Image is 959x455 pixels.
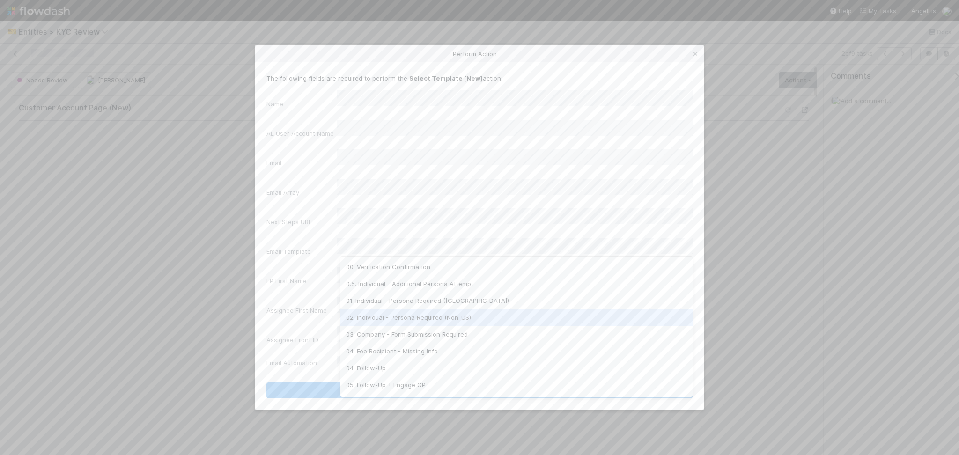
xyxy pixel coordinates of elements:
div: Perform Action [255,45,704,62]
div: 03. Company - Form Submission Required [340,326,693,343]
strong: Select Template [New] [409,74,483,82]
div: 06. Follow-Up LP + Follow-Up GP [340,393,693,410]
div: 0.5. Individual - Additional Persona Attempt [340,275,693,292]
label: Next Steps URL [266,217,312,227]
label: Email Automation [266,358,317,367]
div: 05. Follow-Up + Engage GP [340,376,693,393]
label: Name [266,99,283,109]
p: The following fields are required to perform the action: [266,73,693,83]
label: Email [266,158,281,168]
div: 01. Individual - Persona Required ([GEOGRAPHIC_DATA]) [340,292,693,309]
div: 04. Fee Recipient - Missing Info [340,343,693,360]
div: 04. Follow-Up [340,360,693,376]
label: Assignee Front ID [266,335,318,345]
div: 02. Individual - Persona Required (Non-US) [340,309,693,326]
label: Assignee First Name [266,306,327,315]
label: Email Template [266,247,311,256]
label: Email Array [266,188,299,197]
label: AL User Account Name [266,129,334,138]
button: Select Template [New] [266,382,693,398]
label: LP First Name [266,276,307,286]
div: 00. Verification Confirmation [340,258,693,275]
